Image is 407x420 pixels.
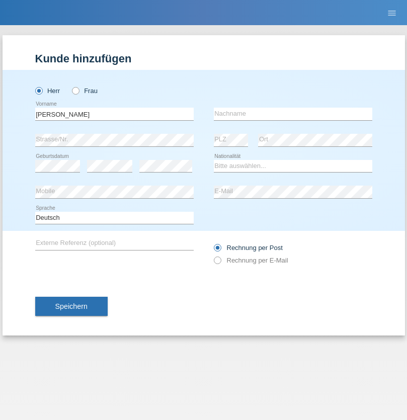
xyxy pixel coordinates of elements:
[35,297,108,316] button: Speichern
[35,87,42,94] input: Herr
[72,87,98,95] label: Frau
[55,302,88,310] span: Speichern
[214,244,220,257] input: Rechnung per Post
[35,52,372,65] h1: Kunde hinzufügen
[382,10,402,16] a: menu
[72,87,78,94] input: Frau
[214,257,220,269] input: Rechnung per E-Mail
[387,8,397,18] i: menu
[214,244,283,251] label: Rechnung per Post
[35,87,60,95] label: Herr
[214,257,288,264] label: Rechnung per E-Mail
